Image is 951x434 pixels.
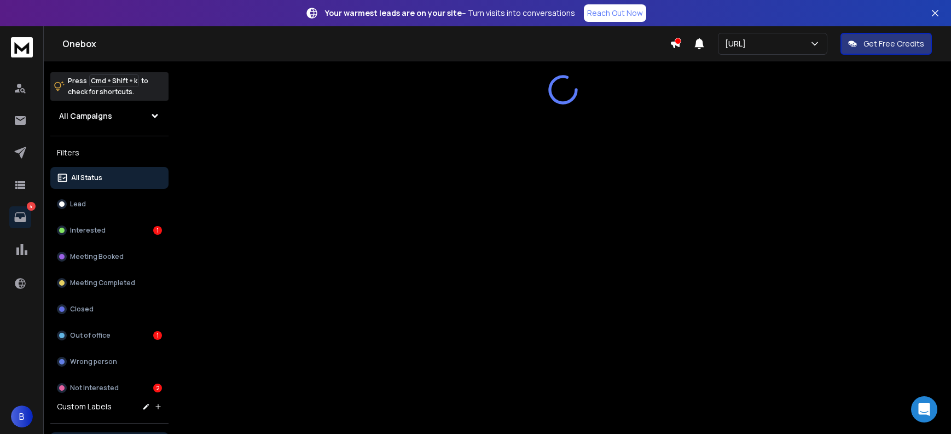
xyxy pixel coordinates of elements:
strong: Your warmest leads are on your site [325,8,462,18]
button: Wrong person [50,351,169,373]
button: Get Free Credits [840,33,932,55]
a: 4 [9,206,31,228]
p: Press to check for shortcuts. [68,76,148,97]
div: Open Intercom Messenger [911,396,937,423]
h1: Onebox [62,37,670,50]
p: Meeting Completed [70,279,135,287]
button: Meeting Completed [50,272,169,294]
p: Closed [70,305,94,314]
button: All Campaigns [50,105,169,127]
img: logo [11,37,33,57]
button: B [11,406,33,427]
p: Get Free Credits [863,38,924,49]
p: – Turn visits into conversations [325,8,575,19]
button: Interested1 [50,219,169,241]
p: Out of office [70,331,111,340]
p: Interested [70,226,106,235]
p: 4 [27,202,36,211]
button: Not Interested2 [50,377,169,399]
h1: All Campaigns [59,111,112,121]
p: Meeting Booked [70,252,124,261]
div: 2 [153,384,162,392]
button: Lead [50,193,169,215]
span: Cmd + Shift + k [89,74,139,87]
button: All Status [50,167,169,189]
p: All Status [71,173,102,182]
p: Wrong person [70,357,117,366]
p: Not Interested [70,384,119,392]
p: Lead [70,200,86,209]
h3: Custom Labels [57,401,112,412]
a: Reach Out Now [584,4,646,22]
button: Closed [50,298,169,320]
p: [URL] [725,38,750,49]
h3: Filters [50,145,169,160]
div: 1 [153,226,162,235]
p: Reach Out Now [587,8,643,19]
button: Meeting Booked [50,246,169,268]
div: 1 [153,331,162,340]
button: Out of office1 [50,325,169,346]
